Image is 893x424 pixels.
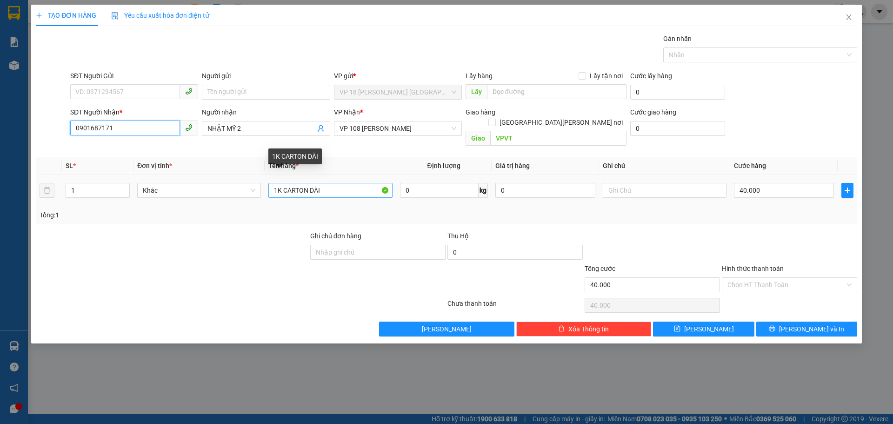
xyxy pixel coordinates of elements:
span: VP 18 Nguyễn Thái Bình - Quận 1 [340,85,456,99]
span: kg [479,183,488,198]
input: Dọc đường [487,84,626,99]
input: Ghi chú đơn hàng [310,245,446,260]
span: Định lượng [427,162,460,169]
span: user-add [317,125,325,132]
button: Close [836,5,862,31]
div: Chưa thanh toán [446,298,584,315]
span: Đơn vị tính [137,162,172,169]
span: phone [185,124,193,131]
span: Giao [466,131,490,146]
span: [PERSON_NAME] [684,324,734,334]
span: Cước hàng [734,162,766,169]
input: Cước giao hàng [630,121,725,136]
span: delete [558,325,565,333]
span: printer [769,325,775,333]
span: Thu Hộ [447,232,469,240]
span: Tổng cước [585,265,615,272]
button: save[PERSON_NAME] [653,322,754,337]
input: 0 [495,183,595,198]
label: Cước lấy hàng [630,72,672,80]
div: SĐT Người Gửi [70,71,198,81]
div: SĐT Người Nhận [70,107,198,117]
button: delete [40,183,54,198]
span: Giá trị hàng [495,162,530,169]
span: Lấy tận nơi [586,71,626,81]
label: Hình thức thanh toán [722,265,784,272]
div: VP gửi [334,71,462,81]
span: Xóa Thông tin [568,324,609,334]
span: TẠO ĐƠN HÀNG [36,12,96,19]
span: Lấy [466,84,487,99]
label: Gán nhãn [663,35,692,42]
div: 1K CARTON DÀI [268,148,322,164]
span: plus [842,187,853,194]
div: Tổng: 1 [40,210,345,220]
span: Khác [143,183,255,197]
span: Giao hàng [466,108,495,116]
button: deleteXóa Thông tin [516,322,652,337]
input: Cước lấy hàng [630,85,725,100]
span: plus [36,12,42,19]
span: VP 108 Lê Hồng Phong - Vũng Tàu [340,121,456,135]
span: [GEOGRAPHIC_DATA][PERSON_NAME] nơi [496,117,626,128]
button: plus [841,183,853,198]
span: Lấy hàng [466,72,493,80]
label: Ghi chú đơn hàng [310,232,361,240]
span: close [845,13,853,21]
div: Người gửi [202,71,330,81]
input: VD: Bàn, Ghế [268,183,392,198]
span: SL [66,162,73,169]
span: [PERSON_NAME] và In [779,324,844,334]
button: printer[PERSON_NAME] và In [756,322,857,337]
span: Yêu cầu xuất hóa đơn điện tử [111,12,209,19]
span: phone [185,87,193,95]
button: [PERSON_NAME] [379,322,514,337]
span: save [674,325,680,333]
label: Cước giao hàng [630,108,676,116]
div: Người nhận [202,107,330,117]
th: Ghi chú [599,157,730,175]
input: Dọc đường [490,131,626,146]
input: Ghi Chú [603,183,726,198]
span: [PERSON_NAME] [422,324,472,334]
img: icon [111,12,119,20]
span: VP Nhận [334,108,360,116]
